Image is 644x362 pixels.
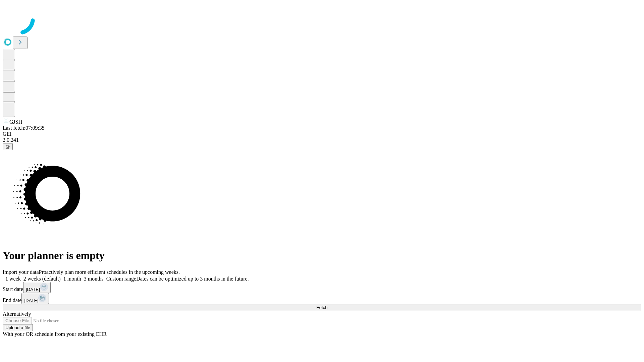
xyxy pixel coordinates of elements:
[23,276,61,282] span: 2 weeks (default)
[3,331,107,337] span: With your OR schedule from your existing EHR
[3,269,39,275] span: Import your data
[136,276,249,282] span: Dates can be optimized up to 3 months in the future.
[21,293,49,304] button: [DATE]
[26,287,40,292] span: [DATE]
[9,119,22,125] span: GJSH
[316,305,327,310] span: Fetch
[39,269,180,275] span: Proactively plan more efficient schedules in the upcoming weeks.
[3,137,641,143] div: 2.0.241
[3,125,45,131] span: Last fetch: 07:09:35
[5,276,21,282] span: 1 week
[3,324,33,331] button: Upload a file
[106,276,136,282] span: Custom range
[3,304,641,311] button: Fetch
[63,276,81,282] span: 1 month
[24,298,38,303] span: [DATE]
[23,282,51,293] button: [DATE]
[5,144,10,149] span: @
[3,143,13,150] button: @
[3,293,641,304] div: End date
[84,276,104,282] span: 3 months
[3,249,641,262] h1: Your planner is empty
[3,131,641,137] div: GEI
[3,311,31,317] span: Alternatively
[3,282,641,293] div: Start date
